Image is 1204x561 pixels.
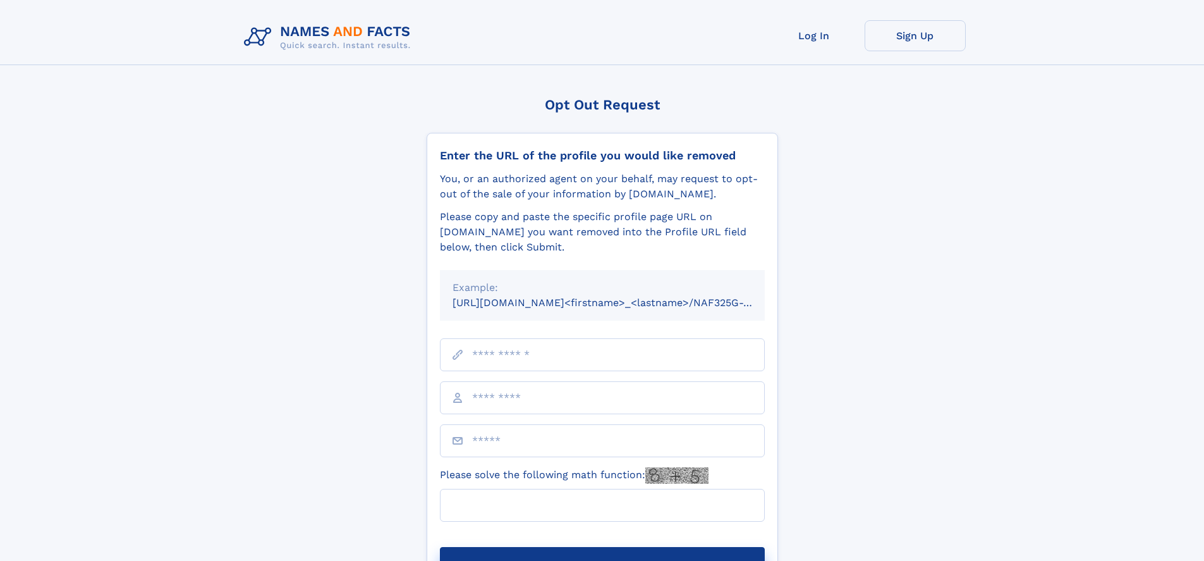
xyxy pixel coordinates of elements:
[453,297,789,309] small: [URL][DOMAIN_NAME]<firstname>_<lastname>/NAF325G-xxxxxxxx
[440,209,765,255] div: Please copy and paste the specific profile page URL on [DOMAIN_NAME] you want removed into the Pr...
[427,97,778,113] div: Opt Out Request
[440,149,765,163] div: Enter the URL of the profile you would like removed
[453,280,752,295] div: Example:
[865,20,966,51] a: Sign Up
[440,171,765,202] div: You, or an authorized agent on your behalf, may request to opt-out of the sale of your informatio...
[239,20,421,54] img: Logo Names and Facts
[763,20,865,51] a: Log In
[440,467,708,484] label: Please solve the following math function:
